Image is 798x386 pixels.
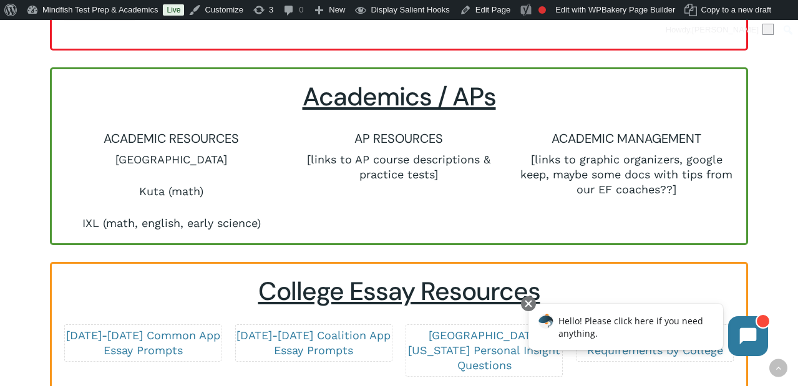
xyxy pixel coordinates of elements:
p: [links to AP course descriptions & practice tests] [292,152,506,182]
span: Academics / APs [303,80,496,113]
span: [PERSON_NAME] [692,25,759,34]
h6: ACADEMIC MANAGEMENT [520,129,734,148]
a: [GEOGRAPHIC_DATA][US_STATE] Personal Insight Questions [408,329,560,372]
p: [GEOGRAPHIC_DATA] [64,152,278,184]
p: Kuta (math) [64,184,278,216]
div: Focus keyphrase not set [538,6,546,14]
span: College Essay Resources [258,275,540,308]
p: [links to graphic organizers, google keep, maybe some docs with tips from our EF coaches??] [520,152,734,197]
iframe: Chatbot [515,294,781,369]
p: IXL (math, english, early science) [64,216,278,231]
a: [DATE]-[DATE] Common App Essay Prompts [66,329,220,357]
a: [DATE]-[DATE] Coalition App Essay Prompts [236,329,391,357]
h6: AP RESOURCES [292,129,506,148]
a: Live [163,4,184,16]
a: Howdy, [661,20,779,40]
h6: ACADEMIC RESOURCES [64,129,278,148]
